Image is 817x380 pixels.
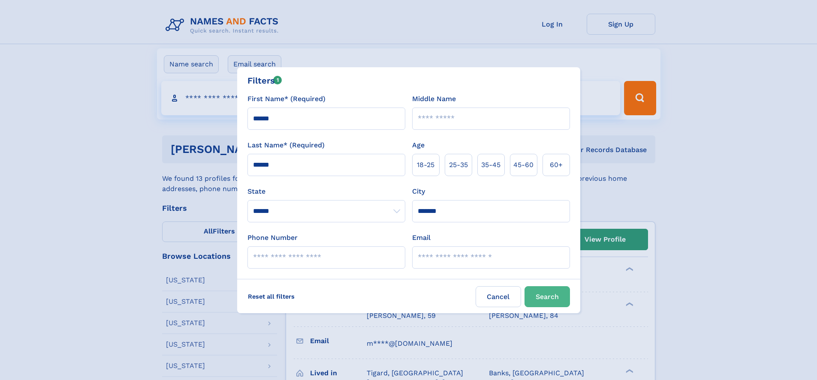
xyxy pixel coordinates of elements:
button: Search [525,286,570,307]
label: Cancel [476,286,521,307]
label: Phone Number [247,233,298,243]
div: Filters [247,74,282,87]
span: 25‑35 [449,160,468,170]
span: 18‑25 [417,160,434,170]
span: 35‑45 [481,160,500,170]
span: 60+ [550,160,563,170]
label: Middle Name [412,94,456,104]
span: 45‑60 [513,160,534,170]
label: Age [412,140,425,150]
label: City [412,186,425,197]
label: State [247,186,405,197]
label: Last Name* (Required) [247,140,325,150]
label: First Name* (Required) [247,94,326,104]
label: Email [412,233,431,243]
label: Reset all filters [242,286,300,307]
